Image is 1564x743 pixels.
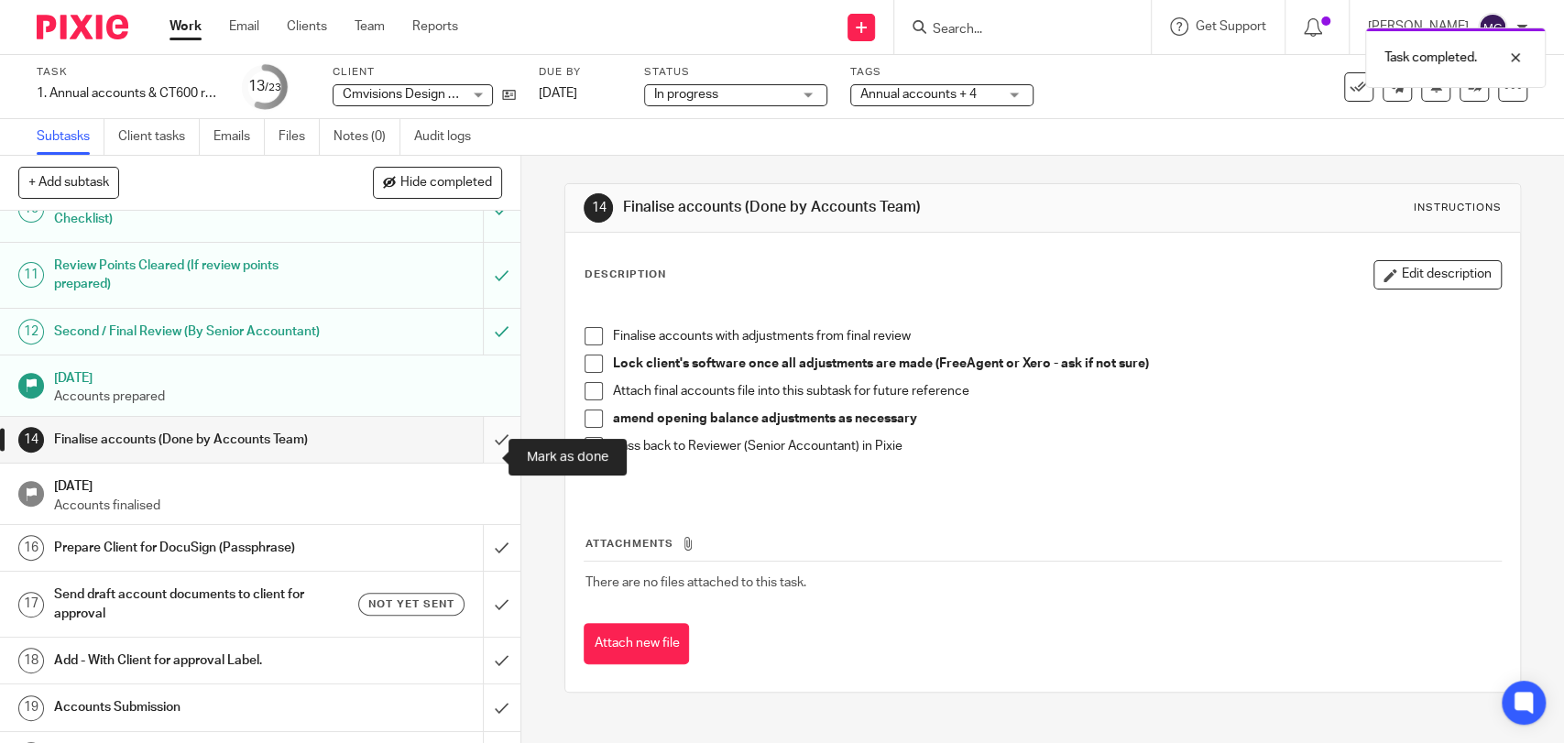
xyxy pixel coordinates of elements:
[54,318,328,345] h1: Second / Final Review (By Senior Accountant)
[355,17,385,36] a: Team
[18,535,44,561] div: 16
[37,15,128,39] img: Pixie
[400,176,492,191] span: Hide completed
[585,539,673,549] span: Attachments
[414,119,485,155] a: Audit logs
[1373,260,1502,290] button: Edit description
[334,119,400,155] a: Notes (0)
[18,592,44,617] div: 17
[1478,13,1507,42] img: svg%3E
[539,65,621,80] label: Due by
[644,65,827,80] label: Status
[654,88,718,101] span: In progress
[623,198,1082,217] h1: Finalise accounts (Done by Accounts Team)
[54,581,328,628] h1: Send draft account documents to client for approval
[37,119,104,155] a: Subtasks
[373,167,502,198] button: Hide completed
[54,388,502,406] p: Accounts prepared
[279,119,320,155] a: Files
[585,576,805,589] span: There are no files attached to this task.
[612,357,1148,370] strong: Lock client's software once all adjustments are made (FreeAgent or Xero - ask if not sure)
[18,262,44,288] div: 11
[287,17,327,36] a: Clients
[612,437,1500,455] p: Pass back to Reviewer (Senior Accountant) in Pixie
[368,596,454,612] span: Not yet sent
[18,695,44,721] div: 19
[37,84,220,103] div: 1. Annual accounts &amp; CT600 return
[1414,201,1502,215] div: Instructions
[213,119,265,155] a: Emails
[539,87,577,100] span: [DATE]
[612,382,1500,400] p: Attach final accounts file into this subtask for future reference
[54,252,328,299] h1: Review Points Cleared (If review points prepared)
[54,647,328,674] h1: Add - With Client for approval Label.
[612,327,1500,345] p: Finalise accounts with adjustments from final review
[265,82,281,93] small: /23
[54,473,502,496] h1: [DATE]
[118,119,200,155] a: Client tasks
[54,365,502,388] h1: [DATE]
[333,65,516,80] label: Client
[18,648,44,673] div: 18
[37,84,220,103] div: 1. Annual accounts & CT600 return
[54,534,328,562] h1: Prepare Client for DocuSign (Passphrase)
[229,17,259,36] a: Email
[343,88,585,101] span: Cmvisions Design And Technology Limited
[860,88,977,101] span: Annual accounts + 4
[612,412,916,425] strong: amend opening balance adjustments as necessary
[412,17,458,36] a: Reports
[18,427,44,453] div: 14
[54,497,502,515] p: Accounts finalised
[248,76,281,97] div: 13
[170,17,202,36] a: Work
[1384,49,1477,67] p: Task completed.
[584,193,613,223] div: 14
[584,268,665,282] p: Description
[37,65,220,80] label: Task
[18,319,44,344] div: 12
[54,694,328,721] h1: Accounts Submission
[584,623,689,664] button: Attach new file
[54,426,328,453] h1: Finalise accounts (Done by Accounts Team)
[18,167,119,198] button: + Add subtask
